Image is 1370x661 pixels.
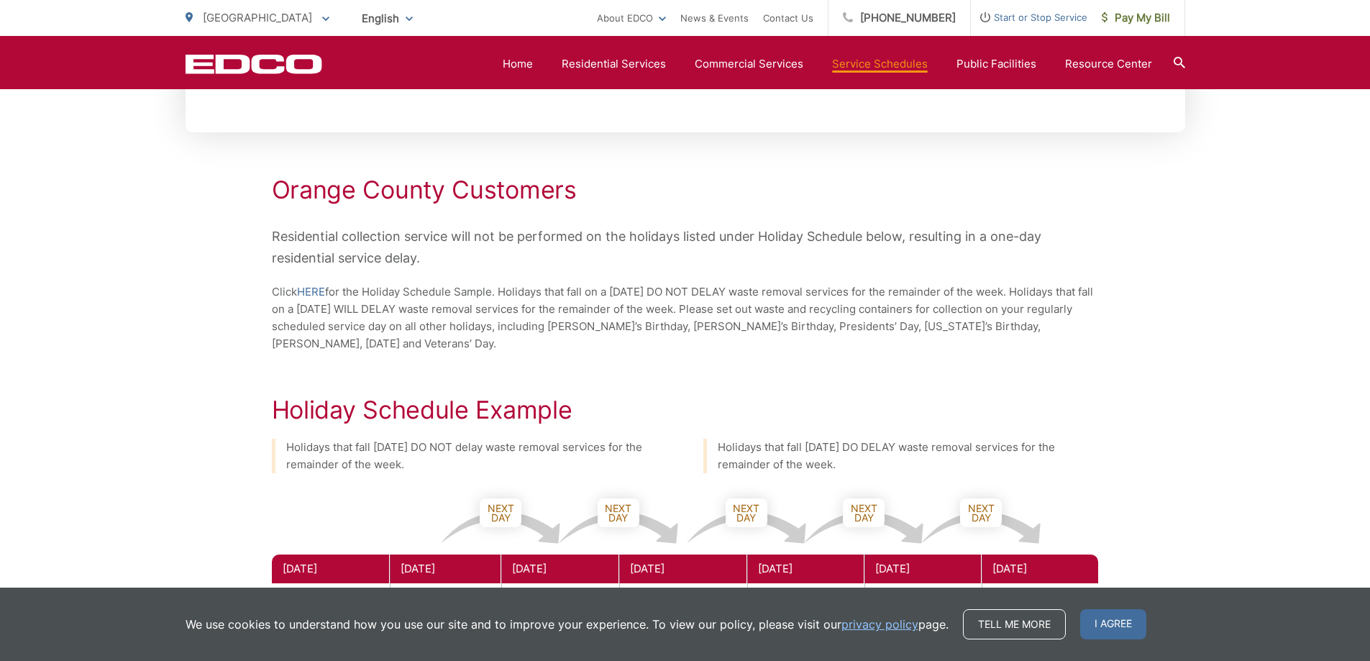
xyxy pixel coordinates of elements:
[1102,9,1170,27] span: Pay My Bill
[272,396,1099,424] h2: Holiday Schedule Example
[1065,55,1152,73] a: Resource Center
[864,555,981,583] div: [DATE]
[272,555,389,583] div: [DATE]
[843,498,885,527] span: Next Day
[597,9,666,27] a: About EDCO
[203,11,312,24] span: [GEOGRAPHIC_DATA]
[390,555,501,583] div: [DATE]
[960,498,1002,527] span: Next Day
[186,54,322,74] a: EDCD logo. Return to the homepage.
[982,555,1098,583] div: [DATE]
[841,616,918,633] a: privacy policy
[272,283,1099,352] p: Click for the Holiday Schedule Sample. Holidays that fall on a [DATE] DO NOT DELAY waste removal ...
[598,498,639,527] span: Next Day
[297,283,325,301] a: HERE
[680,9,749,27] a: News & Events
[763,9,813,27] a: Contact Us
[562,55,666,73] a: Residential Services
[619,555,746,583] div: [DATE]
[501,555,618,583] div: [DATE]
[718,439,1099,473] p: Holidays that fall [DATE] DO DELAY waste removal services for the remainder of the week.
[480,498,521,527] span: Next Day
[286,439,667,473] p: Holidays that fall [DATE] DO NOT delay waste removal services for the remainder of the week.
[503,55,533,73] a: Home
[351,6,424,31] span: English
[272,226,1099,269] p: Residential collection service will not be performed on the holidays listed under Holiday Schedul...
[747,555,864,583] div: [DATE]
[1080,609,1146,639] span: I agree
[832,55,928,73] a: Service Schedules
[956,55,1036,73] a: Public Facilities
[726,498,767,527] span: Next Day
[695,55,803,73] a: Commercial Services
[272,175,1099,204] h2: Orange County Customers
[963,609,1066,639] a: Tell me more
[186,616,949,633] p: We use cookies to understand how you use our site and to improve your experience. To view our pol...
